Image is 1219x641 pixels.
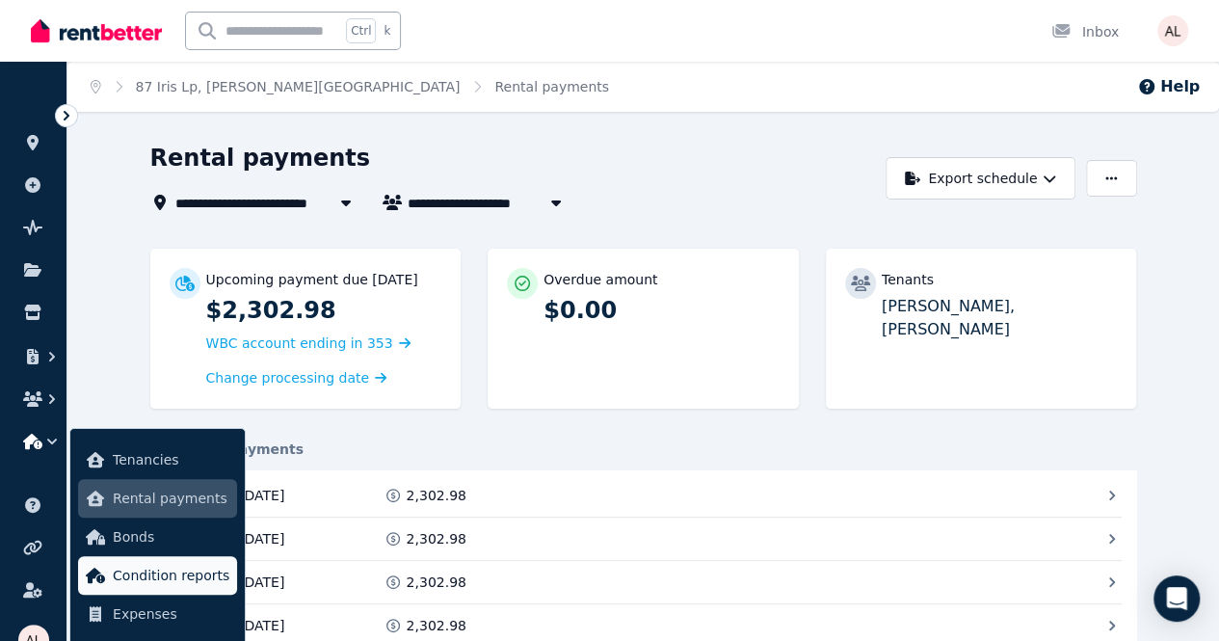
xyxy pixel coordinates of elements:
span: 2,302.98 [407,616,466,635]
a: Change processing date [206,368,387,387]
span: Ctrl [346,18,376,43]
a: Tenancies [78,441,237,479]
img: RentBetter [31,16,162,45]
span: Rental payments [113,487,229,510]
p: $0.00 [543,295,780,326]
p: Overdue amount [543,270,657,289]
a: Bonds [78,518,237,556]
a: Expenses [78,595,237,633]
button: Help [1137,75,1200,98]
span: WBC account ending in 353 [206,335,393,351]
p: Upcoming payment due [DATE] [206,270,418,289]
span: Change processing date [206,368,370,387]
button: Export schedule [886,157,1075,200]
span: Expenses [113,602,229,626]
div: Open Intercom Messenger [1153,575,1200,622]
span: 2,302.98 [407,529,466,548]
p: [PERSON_NAME], [PERSON_NAME] [882,295,1118,341]
span: 2,302.98 [407,486,466,505]
nav: Breadcrumb [67,62,632,112]
span: Rental payments [494,77,609,96]
span: Bonds [113,525,229,548]
span: Condition reports [113,564,229,587]
p: Tenants [882,270,934,289]
img: Alex Loveluck [1157,15,1188,46]
h1: Rental payments [150,143,371,174]
span: k [384,23,390,39]
span: Tenancies [113,448,229,471]
a: Rental payments [78,479,237,518]
span: 2,302.98 [407,573,466,592]
p: $2,302.98 [206,295,442,326]
div: Inbox [1051,22,1119,41]
a: Condition reports [78,556,237,595]
div: Regular payments [150,440,1137,459]
a: 87 Iris Lp, [PERSON_NAME][GEOGRAPHIC_DATA] [136,79,461,94]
